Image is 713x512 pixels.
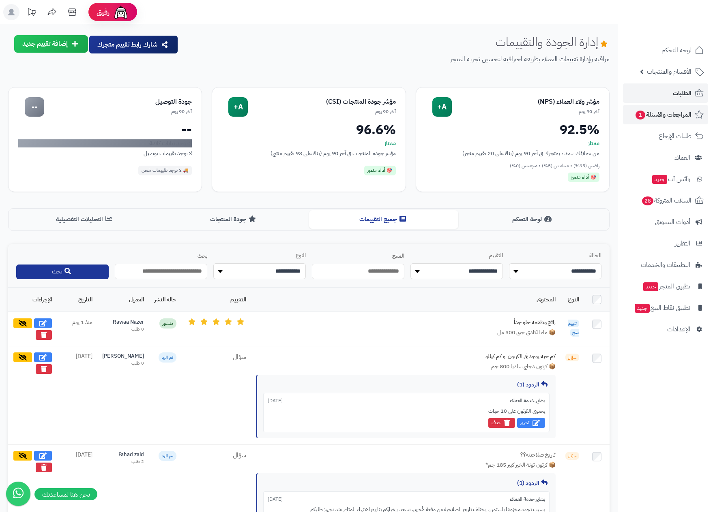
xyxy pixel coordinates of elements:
span: [DATE] [268,496,283,503]
div: آخر 90 يوم [44,108,192,115]
th: المحتوى [251,288,561,312]
span: تطبيق نقاط البيع [634,302,690,314]
span: جديد [635,304,650,313]
div: 🎯 أداء متميز [568,173,599,182]
div: [PERSON_NAME] [102,352,144,360]
button: إضافة تقييم جديد [14,35,88,53]
label: بحث [115,252,207,260]
a: التقارير [623,234,708,253]
button: بحث [16,265,109,279]
span: السلات المتروكة [641,195,692,206]
div: راضين (95%) • محايدين (5%) • منزعجين (0%) [426,162,599,169]
div: آخر 90 يوم [248,108,395,115]
a: الطلبات [623,83,708,103]
span: التقارير [675,238,690,249]
div: جودة التوصيل [44,97,192,107]
button: تحرير [517,418,545,428]
span: 1 [636,111,645,119]
div: الردود (1) [263,479,550,487]
div: كم حبه يوجد في الكرتون او كم كيللو [434,352,556,361]
a: أدوات التسويق [623,212,708,232]
div: A+ [228,97,248,117]
div: الردود (1) [263,381,550,389]
label: الحالة [509,252,601,260]
div: Fahad zaid [102,451,144,459]
div: 🎯 أداء متميز [364,166,396,175]
div: مؤشر جودة المنتجات (CSI) [248,97,395,107]
td: منذ 1 يوم [57,312,97,346]
a: السلات المتروكة28 [623,191,708,210]
div: لا توجد بيانات كافية [18,139,192,147]
div: A+ [432,97,452,117]
div: لا توجد تقييمات توصيل [18,149,192,158]
span: بشاير خدمة العملاء [510,397,545,404]
div: 2 طلب [102,459,144,465]
div: ممتاز [222,139,395,147]
div: Rawaa Nazer [102,318,144,326]
label: النوع [213,252,306,260]
span: سؤال [233,352,246,362]
span: 📦 كرتون تونة الخير كبير 185 جم* [485,461,556,469]
td: [DATE] [57,346,97,445]
button: حذف [488,418,515,428]
th: الإجراءات [8,288,57,312]
div: يحتوي الكرتون على 10 حبات [268,407,545,415]
div: 92.5% [426,123,599,136]
h1: إدارة الجودة والتقييمات [496,35,610,49]
span: منشور [159,318,176,329]
span: أدوات التسويق [655,216,690,228]
button: جميع التقييمات [309,210,458,228]
div: -- [25,97,44,117]
span: رفيق [97,7,110,17]
span: تطبيق المتجر [642,281,690,292]
a: العملاء [623,148,708,167]
span: 📦 كرتون دجاج ساديا 800 جم [491,363,556,371]
div: تاريخ صلاحيته؟؟ [434,451,556,459]
a: الإعدادات [623,320,708,339]
th: التقييم [181,288,251,312]
a: طلبات الإرجاع [623,126,708,146]
span: الأقسام والمنتجات [647,66,692,77]
span: جديد [643,282,658,291]
a: تحديثات المنصة [21,4,42,22]
div: 0 طلب [102,360,144,367]
span: العملاء [674,152,690,163]
span: الطلبات [673,87,692,99]
div: 96.6% [222,123,395,136]
th: التاريخ [57,288,97,312]
span: سؤال [565,354,579,361]
button: جودة المنتجات [159,210,309,228]
th: العميل [97,288,149,312]
button: لوحة التحكم [458,210,608,228]
th: النوع [561,288,584,312]
span: لوحة التحكم [661,45,692,56]
label: المنتج [312,252,404,260]
a: تطبيق نقاط البيعجديد [623,298,708,318]
label: التقييم [410,252,503,260]
div: 0 طلب [102,326,144,333]
a: لوحة التحكم [623,41,708,60]
span: 📦 ماء الكادي جنى 300 مل [497,329,556,337]
span: سؤال [565,452,579,460]
div: آخر 90 يوم [452,108,599,115]
span: تقييم منتج [568,320,579,337]
th: حالة النشر [149,288,181,312]
a: تطبيق المتجرجديد [623,277,708,296]
p: مراقبة وإدارة تقييمات العملاء بطريقة احترافية لتحسين تجربة المتجر [185,55,610,64]
span: تم الرد [159,352,176,363]
div: مؤشر ولاء العملاء (NPS) [452,97,599,107]
button: شارك رابط تقييم متجرك [89,36,178,53]
span: بشاير خدمة العملاء [510,496,545,503]
a: المراجعات والأسئلة1 [623,105,708,124]
div: رائع وطعمه حلو جداً [434,318,556,326]
span: [DATE] [268,397,283,404]
a: وآتس آبجديد [623,169,708,189]
div: 🚚 لا توجد تقييمات شحن [138,166,192,175]
div: ممتاز [426,139,599,147]
span: سؤال [233,450,246,460]
span: تم الرد [159,451,176,461]
div: من عملائك سعداء بمتجرك في آخر 90 يوم (بناءً على 20 تقييم متجر) [426,149,599,158]
span: طلبات الإرجاع [659,130,692,142]
img: ai-face.png [113,4,129,20]
div: مؤشر جودة المنتجات في آخر 90 يوم (بناءً على 93 تقييم منتج) [222,149,395,158]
